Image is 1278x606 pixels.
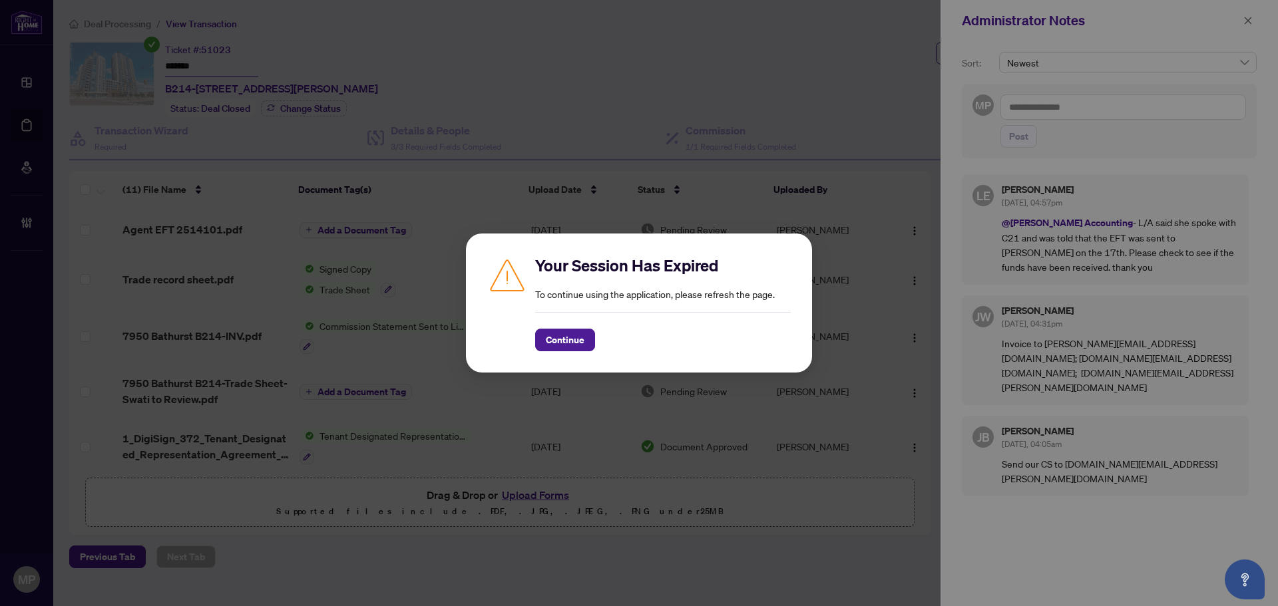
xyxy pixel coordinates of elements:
h2: Your Session Has Expired [535,255,791,276]
button: Open asap [1225,559,1265,599]
button: Continue [535,329,595,351]
img: Caution icon [487,255,527,295]
div: To continue using the application, please refresh the page. [535,255,791,351]
span: Continue [546,329,584,351]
